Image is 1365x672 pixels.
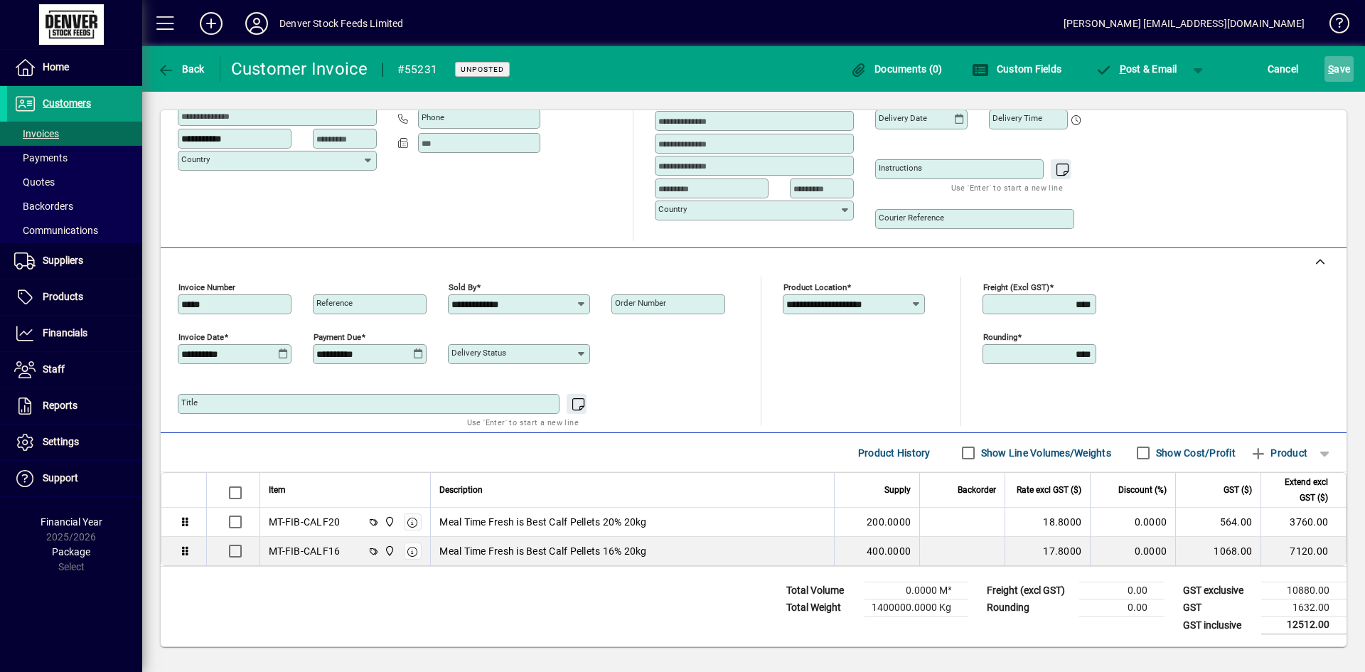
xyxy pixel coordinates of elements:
span: Financials [43,327,87,338]
td: 10880.00 [1261,582,1347,599]
button: Product History [852,440,936,466]
button: Product [1243,440,1315,466]
a: Financials [7,316,142,351]
td: Total Weight [779,599,864,617]
span: Home [43,61,69,73]
a: Quotes [7,170,142,194]
span: Product History [858,442,931,464]
a: Home [7,50,142,85]
td: GST exclusive [1176,582,1261,599]
span: Custom Fields [972,63,1061,75]
span: Description [439,482,483,498]
label: Show Cost/Profit [1153,446,1236,460]
span: Settings [43,436,79,447]
span: Meal Time Fresh is Best Calf Pellets 20% 20kg [439,515,646,529]
a: Suppliers [7,243,142,279]
span: Customers [43,97,91,109]
a: Staff [7,352,142,388]
td: 3760.00 [1260,508,1346,537]
a: Knowledge Base [1319,3,1347,49]
td: 0.0000 [1090,508,1175,537]
span: Reports [43,400,77,411]
span: P [1120,63,1126,75]
span: Cancel [1268,58,1299,80]
td: Freight (excl GST) [980,582,1079,599]
button: Documents (0) [847,56,946,82]
span: Meal Time Fresh is Best Calf Pellets 16% 20kg [439,544,646,558]
a: Products [7,279,142,315]
a: Invoices [7,122,142,146]
td: GST inclusive [1176,617,1261,634]
span: Item [269,482,286,498]
button: Back [154,56,208,82]
div: MT-FIB-CALF20 [269,515,340,529]
label: Show Line Volumes/Weights [978,446,1111,460]
mat-label: Invoice number [178,282,235,292]
span: Communications [14,225,98,236]
mat-hint: Use 'Enter' to start a new line [467,414,579,430]
mat-label: Delivery time [992,113,1042,123]
span: Quotes [14,176,55,188]
span: S [1328,63,1334,75]
td: 1068.00 [1175,537,1260,565]
button: Profile [234,11,279,36]
td: 0.0000 M³ [864,582,968,599]
mat-label: Country [181,154,210,164]
mat-label: Delivery status [451,348,506,358]
mat-hint: Use 'Enter' to start a new line [951,179,1063,196]
a: Payments [7,146,142,170]
span: Payments [14,152,68,164]
div: 18.8000 [1014,515,1081,529]
mat-label: Rounding [983,332,1017,342]
span: Product [1250,442,1307,464]
div: MT-FIB-CALF16 [269,544,340,558]
span: Backorder [958,482,996,498]
a: Support [7,461,142,496]
mat-label: Delivery date [879,113,927,123]
td: 0.00 [1079,582,1165,599]
span: Products [43,291,83,302]
td: Total Volume [779,582,864,599]
app-page-header-button: Back [142,56,220,82]
span: Financial Year [41,516,102,528]
span: Suppliers [43,255,83,266]
span: ost & Email [1095,63,1177,75]
mat-label: Phone [422,112,444,122]
mat-label: Product location [783,282,847,292]
div: 17.8000 [1014,544,1081,558]
mat-label: Title [181,398,198,407]
button: Post & Email [1088,56,1184,82]
div: Denver Stock Feeds Limited [279,12,404,35]
div: #55231 [397,58,438,81]
td: GST [1176,599,1261,617]
button: Cancel [1264,56,1302,82]
span: Backorders [14,201,73,212]
button: Custom Fields [968,56,1065,82]
td: 12512.00 [1261,617,1347,634]
a: Communications [7,218,142,242]
a: Settings [7,425,142,460]
span: Documents (0) [850,63,943,75]
td: 0.00 [1079,599,1165,617]
span: ave [1328,58,1350,80]
span: Rate excl GST ($) [1017,482,1081,498]
span: Supply [884,482,911,498]
div: [PERSON_NAME] [EMAIL_ADDRESS][DOMAIN_NAME] [1064,12,1305,35]
span: Staff [43,363,65,375]
mat-label: Sold by [449,282,476,292]
td: 0.0000 [1090,537,1175,565]
mat-label: Freight (excl GST) [983,282,1049,292]
td: Rounding [980,599,1079,617]
span: DENVER STOCKFEEDS LTD [380,543,397,559]
a: Backorders [7,194,142,218]
span: Unposted [461,65,504,74]
span: GST ($) [1224,482,1252,498]
mat-label: Reference [316,298,353,308]
span: Back [157,63,205,75]
mat-label: Order number [615,298,666,308]
td: 7120.00 [1260,537,1346,565]
mat-label: Instructions [879,163,922,173]
mat-label: Invoice date [178,332,224,342]
span: Invoices [14,128,59,139]
span: Support [43,472,78,484]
